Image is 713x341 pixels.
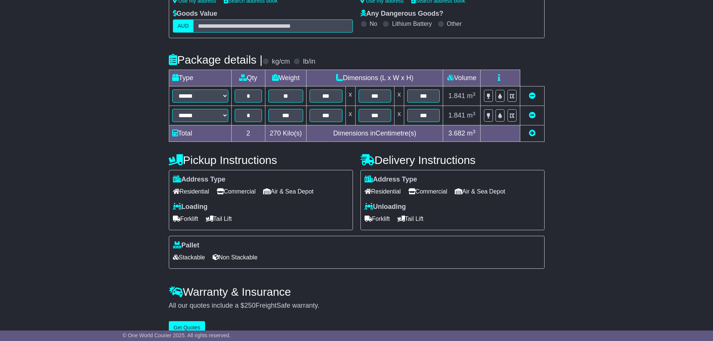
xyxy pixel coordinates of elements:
[217,186,256,197] span: Commercial
[272,58,290,66] label: kg/cm
[467,112,476,119] span: m
[307,70,443,86] td: Dimensions (L x W x H)
[394,86,404,106] td: x
[173,203,208,211] label: Loading
[169,286,545,298] h4: Warranty & Insurance
[365,213,390,225] span: Forklift
[467,130,476,137] span: m
[448,112,465,119] span: 1.841
[173,19,194,33] label: AUD
[529,112,536,119] a: Remove this item
[447,20,462,27] label: Other
[307,125,443,142] td: Dimensions in Centimetre(s)
[365,186,401,197] span: Residential
[231,70,265,86] td: Qty
[169,54,263,66] h4: Package details |
[265,70,307,86] td: Weight
[467,92,476,100] span: m
[370,20,377,27] label: No
[169,125,231,142] td: Total
[270,130,281,137] span: 270
[173,176,226,184] label: Address Type
[365,176,417,184] label: Address Type
[394,106,404,125] td: x
[169,321,205,334] button: Get Quotes
[473,111,476,116] sup: 3
[443,70,481,86] td: Volume
[473,129,476,134] sup: 3
[392,20,432,27] label: Lithium Battery
[360,10,444,18] label: Any Dangerous Goods?
[303,58,315,66] label: lb/in
[173,213,198,225] span: Forklift
[345,106,355,125] td: x
[169,70,231,86] td: Type
[448,92,465,100] span: 1.841
[529,92,536,100] a: Remove this item
[169,302,545,310] div: All our quotes include a $ FreightSafe warranty.
[169,154,353,166] h4: Pickup Instructions
[244,302,256,309] span: 250
[455,186,505,197] span: Air & Sea Depot
[173,186,209,197] span: Residential
[408,186,447,197] span: Commercial
[231,125,265,142] td: 2
[448,130,465,137] span: 3.682
[345,86,355,106] td: x
[365,203,406,211] label: Unloading
[173,10,217,18] label: Goods Value
[206,213,232,225] span: Tail Lift
[213,252,258,263] span: Non Stackable
[529,130,536,137] a: Add new item
[123,332,231,338] span: © One World Courier 2025. All rights reserved.
[473,91,476,97] sup: 3
[263,186,314,197] span: Air & Sea Depot
[173,252,205,263] span: Stackable
[360,154,545,166] h4: Delivery Instructions
[265,125,307,142] td: Kilo(s)
[173,241,199,250] label: Pallet
[397,213,424,225] span: Tail Lift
